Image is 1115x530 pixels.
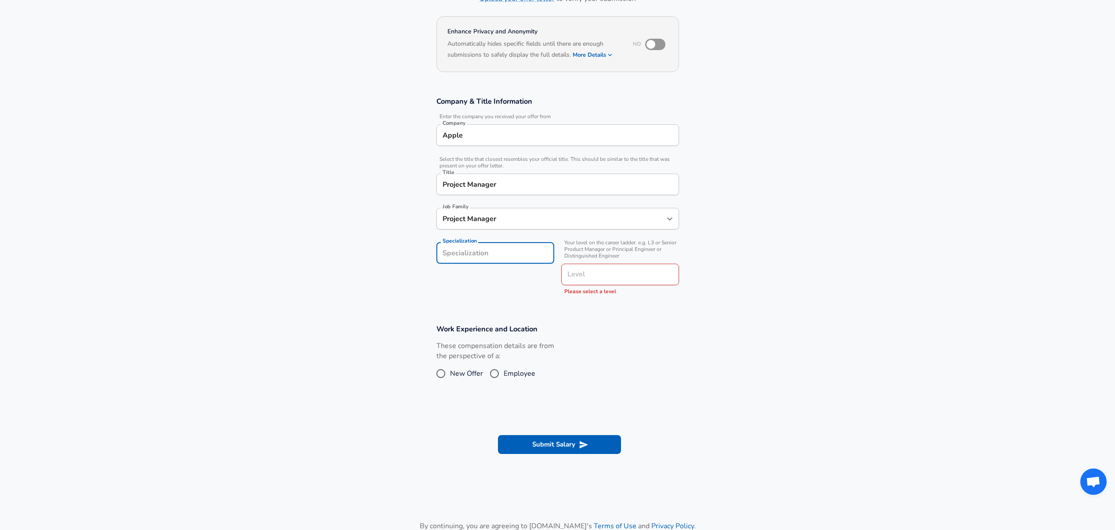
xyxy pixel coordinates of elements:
[436,341,554,361] label: These compensation details are from the perspective of a:
[436,242,554,264] input: Specialization
[440,212,662,225] input: Software Engineer
[443,120,465,126] label: Company
[1080,468,1107,495] div: Open chat
[436,324,679,334] h3: Work Experience and Location
[436,113,679,120] span: Enter the company you received your offer from
[443,204,469,209] label: Job Family
[440,128,675,142] input: Google
[436,96,679,106] h3: Company & Title Information
[564,288,616,295] span: Please select a level
[436,156,679,169] span: Select the title that closest resembles your official title. This should be similar to the title ...
[565,268,675,281] input: L3
[450,368,483,379] span: New Offer
[573,49,613,61] button: More Details
[664,213,676,225] button: Open
[447,27,621,36] h4: Enhance Privacy and Anonymity
[447,39,621,61] h6: Automatically hides specific fields until there are enough submissions to safely display the full...
[443,238,477,243] label: Specialization
[633,40,641,47] span: No
[498,435,621,454] button: Submit Salary
[443,170,454,175] label: Title
[504,368,535,379] span: Employee
[440,178,675,191] input: Software Engineer
[561,240,679,259] span: Your level on the career ladder. e.g. L3 or Senior Product Manager or Principal Engineer or Disti...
